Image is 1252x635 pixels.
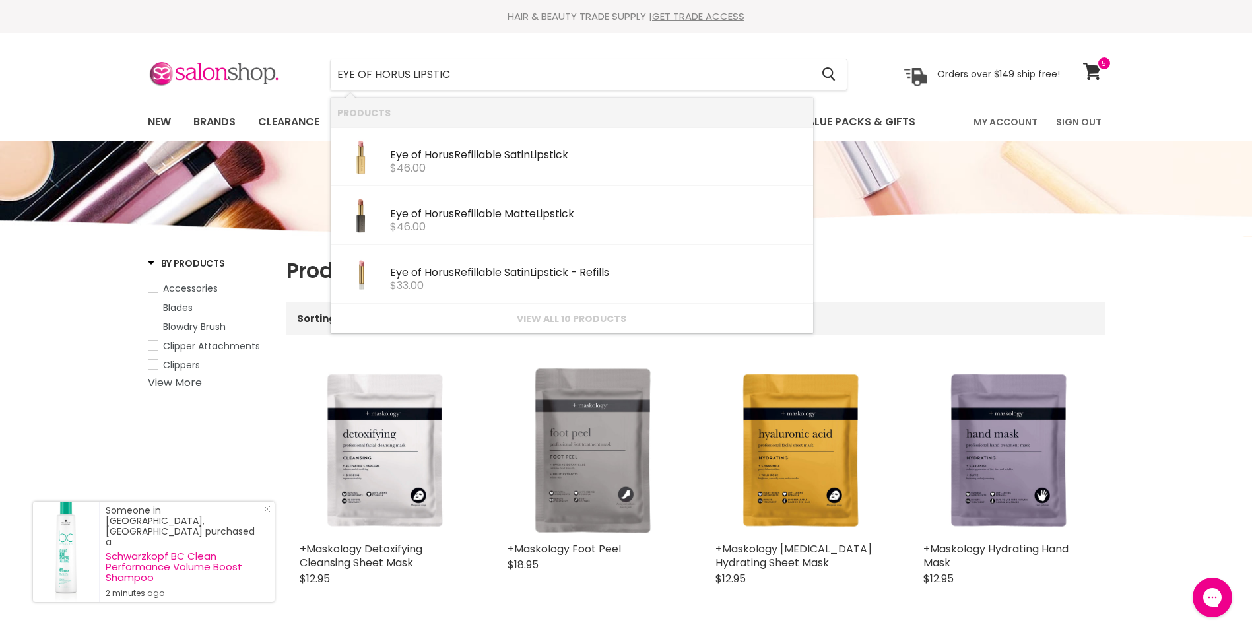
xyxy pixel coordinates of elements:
[148,300,270,315] a: Blades
[248,108,329,136] a: Clearance
[331,98,813,127] li: Products
[390,267,807,281] div: Refillable Satin ick - Refills
[715,541,872,570] a: +Maskology [MEDICAL_DATA] Hydrating Sheet Mask
[148,375,202,390] a: View More
[812,59,847,90] button: Search
[530,265,554,280] b: Lipst
[163,320,226,333] span: Blowdry Brush
[138,103,946,141] ul: Main menu
[923,571,954,586] span: $12.95
[331,59,812,90] input: Search
[966,108,1045,136] a: My Account
[923,541,1069,570] a: +Maskology Hydrating Hand Mask
[258,505,271,518] a: Close Notification
[131,103,1121,141] nav: Main
[331,245,813,304] li: Products: Eye of Horus Refillable Satin Lipstick - Refills
[330,59,847,90] form: Product
[1048,108,1109,136] a: Sign Out
[106,588,261,599] small: 2 minutes ago
[148,358,270,372] a: Clippers
[508,367,676,535] img: +Maskology Foot Peel
[652,9,744,23] a: GET TRADE ACCESS
[106,505,261,599] div: Someone in [GEOGRAPHIC_DATA], [GEOGRAPHIC_DATA] purchased a
[390,265,409,280] b: Eye
[148,257,225,270] h3: By Products
[390,219,426,234] span: $46.00
[148,339,270,353] a: Clipper Attachments
[390,147,409,162] b: Eye
[297,313,336,324] label: Sorting
[424,206,454,221] b: Horus
[263,505,271,513] svg: Close Icon
[163,358,200,372] span: Clippers
[331,186,813,245] li: Products: Eye of Horus Refillable Matte Lipstick
[33,502,99,602] a: Visit product page
[923,367,1092,535] img: +Maskology Hydrating Hand Mask
[300,571,330,586] span: $12.95
[790,108,925,136] a: Value Packs & Gifts
[163,282,218,295] span: Accessories
[1186,573,1239,622] iframe: Gorgias live chat messenger
[390,149,807,163] div: Refillable Satin ick
[183,108,246,136] a: Brands
[337,134,383,180] img: SatinDusk_RefillableLipstick_200x.jpg
[536,206,560,221] b: Lipst
[715,571,746,586] span: $12.95
[530,147,554,162] b: Lipst
[331,304,813,333] li: View All
[138,108,181,136] a: New
[411,147,422,162] b: of
[300,541,422,570] a: +Maskology Detoxifying Cleansing Sheet Mask
[715,367,884,535] img: +Maskology Hyaluronic Acid Hydrating Sheet Mask
[411,265,422,280] b: of
[300,367,468,535] img: +Maskology Detoxifying Cleansing Sheet Mask
[163,301,193,314] span: Blades
[508,557,539,572] span: $18.95
[508,541,621,556] a: +Maskology Foot Peel
[337,193,383,239] img: MatteBisque_RefillableLipstick_200x.jpg
[131,10,1121,23] div: HAIR & BEAUTY TRADE SUPPLY |
[331,127,813,186] li: Products: Eye of Horus Refillable Satin Lipstick
[424,147,454,162] b: Horus
[148,319,270,334] a: Blowdry Brush
[390,278,424,293] span: $33.00
[286,257,1105,284] h1: Products
[390,160,426,176] span: $46.00
[390,206,409,221] b: Eye
[337,251,383,298] img: SatinDusk_RefillableLipstick_Refill_200x.jpg
[937,68,1060,80] p: Orders over $149 ship free!
[148,281,270,296] a: Accessories
[390,208,807,222] div: Refillable Matte ick
[163,339,260,352] span: Clipper Attachments
[411,206,422,221] b: of
[337,314,807,324] a: View all 10 products
[106,551,261,583] a: Schwarzkopf BC Clean Performance Volume Boost Shampoo
[424,265,454,280] b: Horus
